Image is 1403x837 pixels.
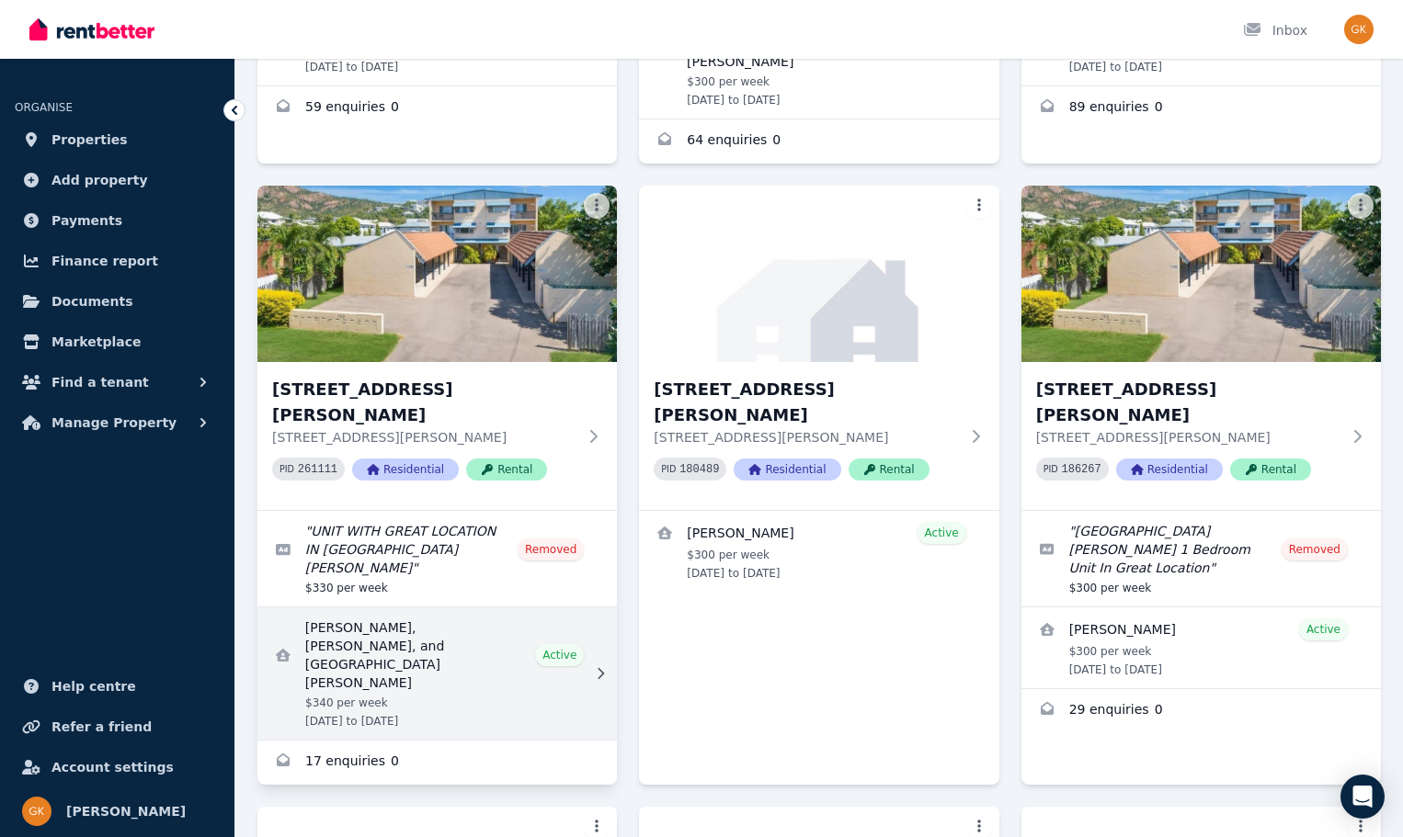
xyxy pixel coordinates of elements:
[15,404,220,441] button: Manage Property
[1021,607,1381,688] a: View details for Heath Gilbert
[1036,428,1340,447] p: [STREET_ADDRESS][PERSON_NAME]
[584,193,610,219] button: More options
[1021,511,1381,606] a: Edit listing: North Ward 1 Bedroom Unit In Great Location
[272,428,576,447] p: [STREET_ADDRESS][PERSON_NAME]
[639,5,998,119] a: View details for Disanayaka Mudiyanselage Chanaka Upul and Marasinghage Nilakshi Niroopika
[15,121,220,158] a: Properties
[1021,186,1381,510] a: 7/140 Eyre Street, North Ward[STREET_ADDRESS][PERSON_NAME][STREET_ADDRESS][PERSON_NAME]PID 186267...
[15,749,220,786] a: Account settings
[1348,193,1374,219] button: More options
[29,16,154,43] img: RentBetter
[257,186,617,510] a: 5/140 Eyre Street, North Ward[STREET_ADDRESS][PERSON_NAME][STREET_ADDRESS][PERSON_NAME]PID 261111...
[51,209,122,232] span: Payments
[15,101,73,114] span: ORGANISE
[661,464,676,474] small: PID
[1344,15,1374,44] img: Glenn Kenneally
[15,162,220,198] a: Add property
[51,675,136,697] span: Help centre
[51,169,148,191] span: Add property
[15,323,220,360] a: Marketplace
[352,458,459,481] span: Residential
[849,458,930,481] span: Rental
[1243,21,1307,40] div: Inbox
[1044,464,1058,474] small: PID
[1021,86,1381,130] a: Enquiries for 4/140 Eyre Street, North Ward
[639,119,998,164] a: Enquiries for 3/140 Eyre Street, North Ward
[466,458,547,481] span: Rental
[15,364,220,401] button: Find a tenant
[257,186,617,362] img: 5/140 Eyre Street, North Ward
[51,331,141,353] span: Marketplace
[639,186,998,510] a: 6/140 Eyre St, North Ward[STREET_ADDRESS][PERSON_NAME][STREET_ADDRESS][PERSON_NAME]PID 180489Resi...
[51,250,158,272] span: Finance report
[1340,775,1385,819] div: Open Intercom Messenger
[1062,463,1101,476] code: 186267
[257,607,617,740] a: View details for Kalyan Karki, Ishwari khadka karki, and Pristina Karki
[51,371,149,393] span: Find a tenant
[1021,689,1381,733] a: Enquiries for 7/140 Eyre Street, North Ward
[1230,458,1311,481] span: Rental
[51,756,174,778] span: Account settings
[15,708,220,745] a: Refer a friend
[1036,377,1340,428] h3: [STREET_ADDRESS][PERSON_NAME]
[15,202,220,239] a: Payments
[257,511,617,606] a: Edit listing: UNIT WITH GREAT LOCATION IN NORTH WARD
[22,797,51,826] img: Glenn Kenneally
[298,463,337,476] code: 261111
[51,290,133,312] span: Documents
[679,463,719,476] code: 180489
[257,86,617,130] a: Enquiries for 2/140 Eyre St, North Ward
[639,186,998,362] img: 6/140 Eyre St, North Ward
[66,800,186,822] span: [PERSON_NAME]
[257,741,617,785] a: Enquiries for 5/140 Eyre Street, North Ward
[15,668,220,705] a: Help centre
[15,243,220,279] a: Finance report
[654,428,958,447] p: [STREET_ADDRESS][PERSON_NAME]
[272,377,576,428] h3: [STREET_ADDRESS][PERSON_NAME]
[639,511,998,592] a: View details for Jonathan Brookes
[279,464,294,474] small: PID
[51,716,152,738] span: Refer a friend
[1116,458,1223,481] span: Residential
[1021,186,1381,362] img: 7/140 Eyre Street, North Ward
[15,283,220,320] a: Documents
[654,377,958,428] h3: [STREET_ADDRESS][PERSON_NAME]
[51,412,177,434] span: Manage Property
[966,193,992,219] button: More options
[51,129,128,151] span: Properties
[734,458,840,481] span: Residential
